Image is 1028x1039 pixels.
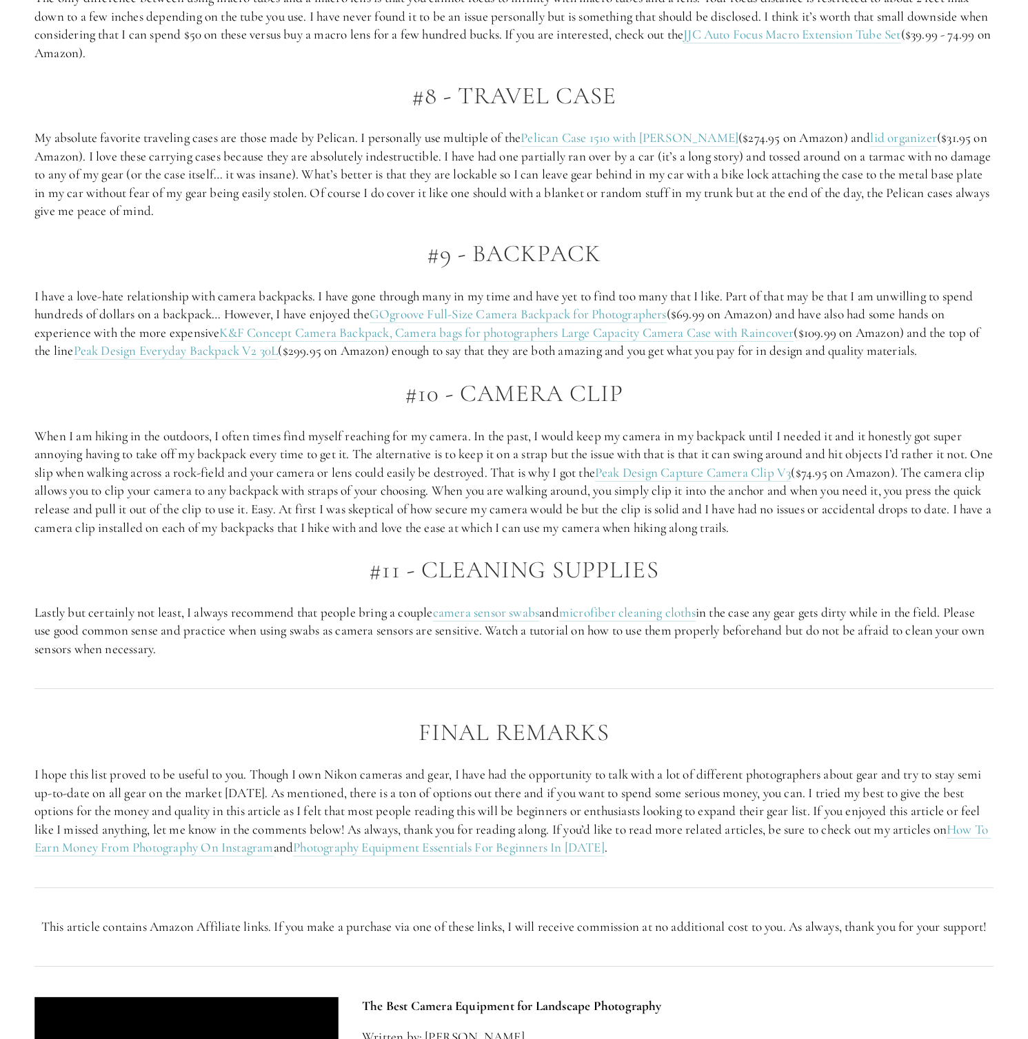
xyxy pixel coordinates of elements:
[521,130,738,147] a: Pelican Case 1510 with [PERSON_NAME]
[362,998,662,1014] strong: The Best Camera Equipment for Landscape Photography
[559,604,696,621] a: microfiber cleaning cloths
[74,342,279,360] a: Peak Design Everyday Backpack V2 30L
[34,380,994,407] h2: #10 - Camera clip
[433,604,540,621] a: camera sensor swabs
[595,464,791,482] a: Peak Design Capture Camera Clip V3
[34,83,994,110] h2: #8 - Travel Case
[34,604,994,659] p: Lastly but certainly not least, I always recommend that people bring a couple and in the case any...
[293,839,605,856] a: Photography Equipment Essentials For Beginners In [DATE]
[34,918,994,936] p: This article contains Amazon Affiliate links. If you make a purchase via one of these links, I wi...
[870,130,936,147] a: lid organizer
[34,240,994,267] h2: #9 - Backpack
[219,325,794,342] a: K&F Concept Camera Backpack, Camera bags for photographers Large Capacity Camera Case with Raincover
[34,765,994,857] p: I hope this list proved to be useful to you. Though I own Nikon cameras and gear, I have had the ...
[34,287,994,360] p: I have a love-hate relationship with camera backpacks. I have gone through many in my time and ha...
[34,557,994,584] h2: #11 - Cleaning Supplies
[370,306,667,323] a: GOgroove Full-Size Camera Backpack for Photographers
[34,719,994,746] h2: Final Remarks
[683,26,900,43] a: JJC Auto Focus Macro Extension Tube Set
[34,427,994,537] p: When I am hiking in the outdoors, I often times find myself reaching for my camera. In the past, ...
[34,129,994,220] p: My absolute favorite traveling cases are those made by Pelican. I personally use multiple of the ...
[34,821,991,857] a: How To Earn Money From Photography On Instagram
